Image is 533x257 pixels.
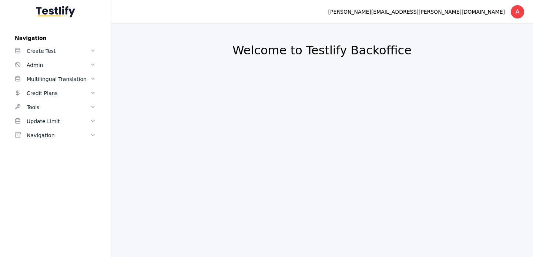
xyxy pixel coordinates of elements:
div: Multilingual Translation [27,75,90,84]
label: Navigation [9,35,102,41]
h2: Welcome to Testlify Backoffice [129,43,515,58]
img: Testlify - Backoffice [36,6,75,17]
div: Tools [27,103,90,112]
div: [PERSON_NAME][EMAIL_ADDRESS][PERSON_NAME][DOMAIN_NAME] [328,7,505,16]
div: Credit Plans [27,89,90,98]
div: Create Test [27,47,90,55]
div: A [511,5,524,18]
div: Admin [27,61,90,70]
div: Navigation [27,131,90,140]
div: Update Limit [27,117,90,126]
